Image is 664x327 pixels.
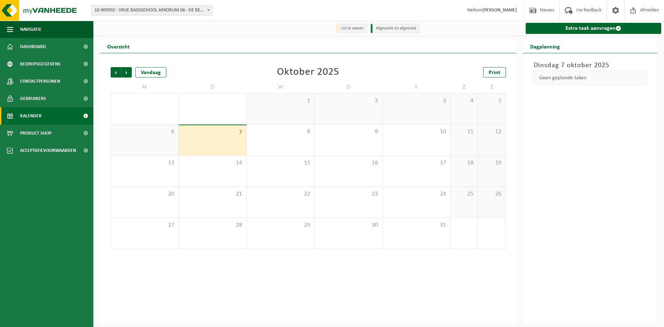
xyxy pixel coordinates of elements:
[247,81,315,93] td: W
[481,97,502,105] span: 5
[114,221,175,229] span: 27
[114,190,175,198] span: 20
[454,159,474,167] span: 18
[182,129,243,136] span: 7
[318,128,379,136] span: 9
[483,67,506,78] a: Print
[523,39,567,53] h2: Dagplanning
[100,39,137,53] h2: Overzicht
[318,97,379,105] span: 2
[451,81,478,93] td: Z
[135,67,166,78] div: Vandaag
[454,190,474,198] span: 25
[20,73,60,90] span: Contactpersonen
[250,128,311,136] span: 8
[534,71,647,85] div: Geen geplande taken
[250,190,311,198] span: 22
[111,81,179,93] td: M
[111,67,121,78] span: Vorige
[182,221,243,229] span: 28
[336,24,367,33] li: Uit te voeren
[318,221,379,229] span: 30
[114,128,175,136] span: 6
[481,128,502,136] span: 12
[386,97,447,105] span: 3
[92,6,212,15] span: 10-909992 - VRIJE BASISSCHOOL ARKORUM 06 - DE BEVER - ROESELARE
[20,125,52,142] span: Product Shop
[386,221,447,229] span: 31
[250,97,311,105] span: 1
[121,67,132,78] span: Volgende
[386,128,447,136] span: 10
[20,55,61,73] span: Bedrijfsgegevens
[489,70,500,75] span: Print
[20,38,46,55] span: Dashboard
[386,159,447,167] span: 17
[482,8,517,13] strong: [PERSON_NAME]
[318,159,379,167] span: 16
[318,190,379,198] span: 23
[481,190,502,198] span: 26
[454,97,474,105] span: 4
[114,159,175,167] span: 13
[182,190,243,198] span: 21
[20,21,41,38] span: Navigatie
[526,23,662,34] a: Extra taak aanvragen
[91,5,212,16] span: 10-909992 - VRIJE BASISSCHOOL ARKORUM 06 - DE BEVER - ROESELARE
[182,159,243,167] span: 14
[478,81,506,93] td: Z
[250,159,311,167] span: 15
[20,90,46,107] span: Gebruikers
[250,221,311,229] span: 29
[315,81,383,93] td: D
[454,128,474,136] span: 11
[382,81,451,93] td: V
[386,190,447,198] span: 24
[371,24,420,33] li: Afgewerkt en afgemeld
[20,107,41,125] span: Kalender
[534,60,647,71] h3: Dinsdag 7 oktober 2025
[277,67,339,78] div: Oktober 2025
[20,142,76,159] span: Acceptatievoorwaarden
[179,81,247,93] td: D
[481,159,502,167] span: 19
